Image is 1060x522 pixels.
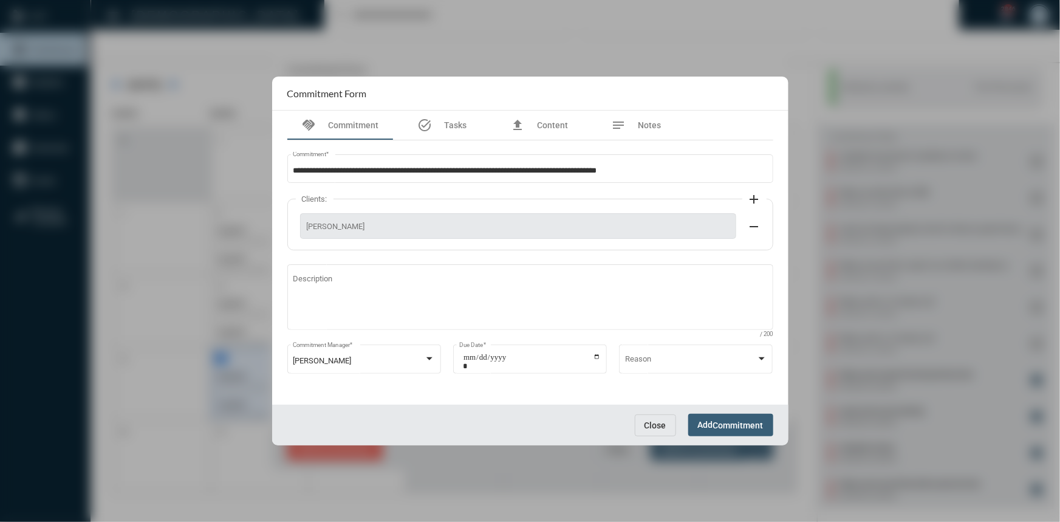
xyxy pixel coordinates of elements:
mat-icon: file_upload [510,118,525,132]
button: Close [635,414,676,436]
span: Add [698,420,764,430]
span: Close [645,421,666,430]
label: Clients: [296,194,333,204]
mat-icon: remove [747,219,762,234]
button: AddCommitment [688,414,773,436]
mat-icon: task_alt [417,118,432,132]
span: Commitment [713,421,764,430]
mat-icon: add [747,192,762,207]
span: Tasks [444,120,467,130]
mat-hint: / 200 [761,331,773,338]
span: [PERSON_NAME] [293,356,351,365]
span: Notes [638,120,662,130]
mat-icon: handshake [302,118,316,132]
span: Commitment [329,120,379,130]
span: Content [537,120,568,130]
h2: Commitment Form [287,88,367,99]
mat-icon: notes [612,118,626,132]
span: [PERSON_NAME] [307,222,730,231]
